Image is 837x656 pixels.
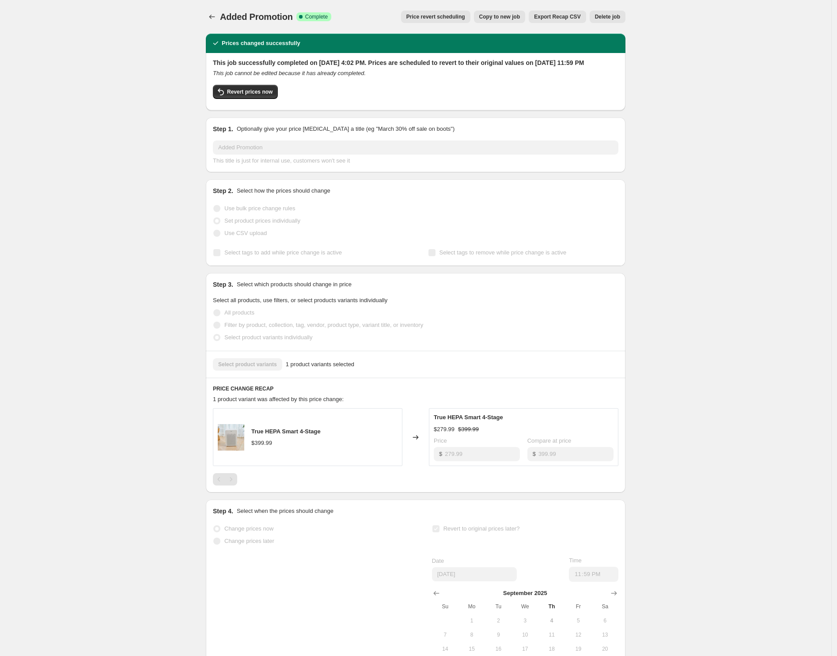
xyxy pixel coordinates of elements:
[474,11,526,23] button: Copy to new job
[430,587,443,599] button: Show previous month, August 2025
[432,599,458,614] th: Sunday
[439,249,567,256] span: Select tags to remove while price change is active
[462,631,481,638] span: 8
[538,642,565,656] button: Thursday September 18 2025
[213,396,344,402] span: 1 product variant was affected by this price change:
[568,645,588,652] span: 19
[479,13,520,20] span: Copy to new job
[458,599,485,614] th: Monday
[489,645,508,652] span: 16
[458,425,479,434] strike: $399.99
[489,603,508,610] span: Tu
[565,642,591,656] button: Friday September 19 2025
[237,125,454,133] p: Optionally give your price [MEDICAL_DATA] a title (eg "March 30% off sale on boots")
[237,507,333,516] p: Select when the prices should change
[432,557,444,564] span: Date
[608,587,620,599] button: Show next month, October 2025
[538,614,565,628] button: Today Thursday September 4 2025
[213,280,233,289] h2: Step 3.
[224,322,423,328] span: Filter by product, collection, tag, vendor, product type, variant title, or inventory
[224,525,273,532] span: Change prices now
[489,617,508,624] span: 2
[592,628,618,642] button: Saturday September 13 2025
[218,424,244,451] img: 1_54ef82d8-ea61-4ea1-8917-9df7807857b1_80x.jpg
[213,85,278,99] button: Revert prices now
[213,186,233,195] h2: Step 2.
[305,13,328,20] span: Complete
[213,507,233,516] h2: Step 4.
[568,631,588,638] span: 12
[529,11,586,23] button: Export Recap CSV
[512,628,538,642] button: Wednesday September 10 2025
[443,525,520,532] span: Revert to original prices later?
[458,628,485,642] button: Monday September 8 2025
[565,614,591,628] button: Friday September 5 2025
[213,297,387,303] span: Select all products, use filters, or select products variants individually
[533,451,536,457] span: $
[434,437,447,444] span: Price
[213,125,233,133] h2: Step 1.
[515,631,535,638] span: 10
[286,360,354,369] span: 1 product variants selected
[592,599,618,614] th: Saturday
[406,13,465,20] span: Price revert scheduling
[213,473,237,485] nav: Pagination
[538,599,565,614] th: Thursday
[224,334,312,341] span: Select product variants individually
[432,642,458,656] button: Sunday September 14 2025
[224,309,254,316] span: All products
[224,230,267,236] span: Use CSV upload
[213,385,618,392] h6: PRICE CHANGE RECAP
[515,645,535,652] span: 17
[224,249,342,256] span: Select tags to add while price change is active
[213,157,350,164] span: This title is just for internal use, customers won't see it
[462,645,481,652] span: 15
[568,617,588,624] span: 5
[595,603,615,610] span: Sa
[595,631,615,638] span: 13
[224,205,295,212] span: Use bulk price change rules
[569,557,581,564] span: Time
[485,614,511,628] button: Tuesday September 2 2025
[590,11,625,23] button: Delete job
[538,628,565,642] button: Thursday September 11 2025
[213,70,366,76] i: This job cannot be edited because it has already completed.
[512,599,538,614] th: Wednesday
[568,603,588,610] span: Fr
[462,603,481,610] span: Mo
[569,567,618,582] input: 12:00
[220,12,293,22] span: Added Promotion
[565,599,591,614] th: Friday
[534,13,580,20] span: Export Recap CSV
[251,428,321,435] span: True HEPA Smart 4-Stage
[542,645,561,652] span: 18
[206,11,218,23] button: Price change jobs
[224,538,274,544] span: Change prices later
[595,645,615,652] span: 20
[592,614,618,628] button: Saturday September 6 2025
[436,603,455,610] span: Su
[434,414,503,421] span: True HEPA Smart 4-Stage
[213,58,618,67] h2: This job successfully completed on [DATE] 4:02 PM. Prices are scheduled to revert to their origin...
[515,603,535,610] span: We
[485,628,511,642] button: Tuesday September 9 2025
[224,217,300,224] span: Set product prices individually
[485,599,511,614] th: Tuesday
[237,280,352,289] p: Select which products should change in price
[595,617,615,624] span: 6
[512,642,538,656] button: Wednesday September 17 2025
[439,451,442,457] span: $
[458,642,485,656] button: Monday September 15 2025
[462,617,481,624] span: 1
[251,439,272,447] div: $399.99
[401,11,470,23] button: Price revert scheduling
[237,186,330,195] p: Select how the prices should change
[436,631,455,638] span: 7
[595,13,620,20] span: Delete job
[542,631,561,638] span: 11
[227,88,273,95] span: Revert prices now
[489,631,508,638] span: 9
[515,617,535,624] span: 3
[458,614,485,628] button: Monday September 1 2025
[527,437,572,444] span: Compare at price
